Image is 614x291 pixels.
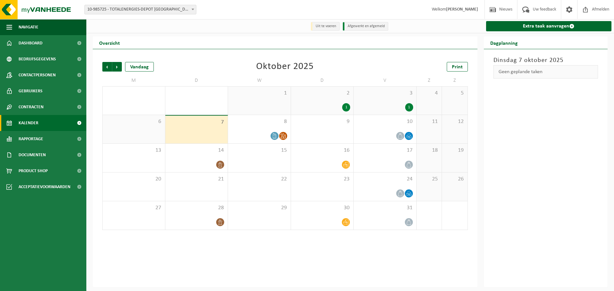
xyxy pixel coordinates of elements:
[231,176,287,183] span: 22
[169,176,225,183] span: 21
[294,204,350,211] span: 30
[106,204,162,211] span: 27
[420,176,439,183] span: 25
[493,65,598,79] div: Geen geplande taken
[357,204,413,211] span: 31
[19,115,38,131] span: Kalender
[357,90,413,97] span: 3
[19,51,56,67] span: Bedrijfsgegevens
[452,65,463,70] span: Print
[445,147,464,154] span: 19
[486,21,612,31] a: Extra taak aanvragen
[84,5,196,14] span: 10-985725 - TOTALENERGIES-DEPOT ANTWERPEN - ANTWERPEN
[405,103,413,111] div: 1
[357,176,413,183] span: 24
[294,147,350,154] span: 16
[445,118,464,125] span: 12
[493,56,598,65] h3: Dinsdag 7 oktober 2025
[484,36,524,49] h2: Dagplanning
[228,75,291,86] td: W
[112,62,122,72] span: Volgende
[231,147,287,154] span: 15
[19,99,43,115] span: Contracten
[231,118,287,125] span: 8
[343,22,388,31] li: Afgewerkt en afgemeld
[106,176,162,183] span: 20
[446,7,478,12] strong: [PERSON_NAME]
[342,103,350,111] div: 1
[447,62,468,72] a: Print
[417,75,442,86] td: Z
[291,75,354,86] td: D
[19,179,70,195] span: Acceptatievoorwaarden
[420,147,439,154] span: 18
[169,147,225,154] span: 14
[357,147,413,154] span: 17
[357,118,413,125] span: 10
[169,119,225,126] span: 7
[420,90,439,97] span: 4
[19,131,43,147] span: Rapportage
[93,36,126,49] h2: Overzicht
[19,19,38,35] span: Navigatie
[442,75,468,86] td: Z
[294,176,350,183] span: 23
[19,83,43,99] span: Gebruikers
[311,22,340,31] li: Uit te voeren
[19,147,46,163] span: Documenten
[102,75,165,86] td: M
[102,62,112,72] span: Vorige
[19,35,43,51] span: Dashboard
[294,90,350,97] span: 2
[169,204,225,211] span: 28
[165,75,228,86] td: D
[85,5,196,14] span: 10-985725 - TOTALENERGIES-DEPOT ANTWERPEN - ANTWERPEN
[231,204,287,211] span: 29
[420,118,439,125] span: 11
[445,176,464,183] span: 26
[125,62,154,72] div: Vandaag
[106,118,162,125] span: 6
[354,75,417,86] td: V
[294,118,350,125] span: 9
[106,147,162,154] span: 13
[231,90,287,97] span: 1
[256,62,314,72] div: Oktober 2025
[19,67,56,83] span: Contactpersonen
[445,90,464,97] span: 5
[19,163,48,179] span: Product Shop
